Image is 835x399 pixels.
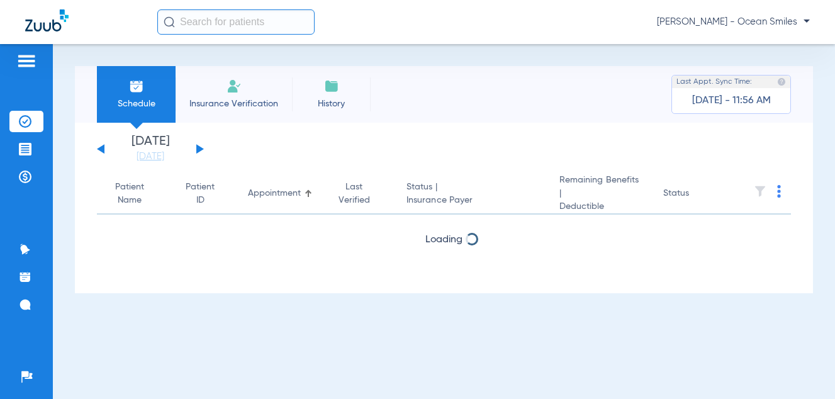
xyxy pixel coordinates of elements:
[653,174,738,215] th: Status
[406,194,539,207] span: Insurance Payer
[777,77,786,86] img: last sync help info
[333,181,386,207] div: Last Verified
[107,181,152,207] div: Patient Name
[184,181,228,207] div: Patient ID
[692,94,771,107] span: [DATE] - 11:56 AM
[301,98,361,110] span: History
[248,187,313,200] div: Appointment
[227,79,242,94] img: Manual Insurance Verification
[772,339,835,399] iframe: Chat Widget
[754,185,766,198] img: filter.svg
[396,174,549,215] th: Status |
[113,150,188,163] a: [DATE]
[106,98,166,110] span: Schedule
[25,9,69,31] img: Zuub Logo
[107,181,164,207] div: Patient Name
[425,268,462,278] span: Loading
[185,98,283,110] span: Insurance Verification
[777,185,781,198] img: group-dot-blue.svg
[676,76,752,88] span: Last Appt. Sync Time:
[113,135,188,163] li: [DATE]
[157,9,315,35] input: Search for patients
[184,181,216,207] div: Patient ID
[164,16,175,28] img: Search Icon
[559,200,643,213] span: Deductible
[129,79,144,94] img: Schedule
[248,187,301,200] div: Appointment
[16,53,36,69] img: hamburger-icon
[425,235,462,245] span: Loading
[657,16,810,28] span: [PERSON_NAME] - Ocean Smiles
[333,181,375,207] div: Last Verified
[324,79,339,94] img: History
[549,174,653,215] th: Remaining Benefits |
